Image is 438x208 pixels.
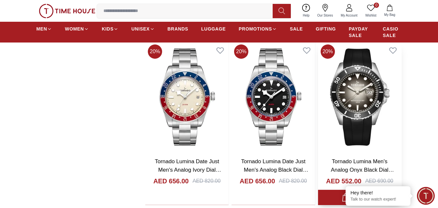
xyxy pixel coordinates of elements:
span: MEN [36,26,47,32]
a: Our Stores [314,3,337,19]
span: My Bag [382,12,398,17]
a: MEN [36,23,52,35]
p: Talk to our watch expert! [350,197,406,202]
h4: AED 656.00 [153,177,189,186]
span: 20 % [234,44,248,59]
a: BRANDS [168,23,188,35]
a: 0Wishlist [361,3,380,19]
a: SALE [290,23,303,35]
img: Tornado Lumina Men's Analog Onyx Black Dial Watch - T22001-SSBB [318,42,401,152]
span: My Account [338,13,360,18]
a: CASIO SALE [383,23,402,41]
span: BRANDS [168,26,188,32]
a: Help [299,3,314,19]
a: GIFTING [316,23,336,35]
h4: AED 656.00 [240,177,275,186]
div: Chat Widget [417,187,435,205]
span: UNISEX [131,26,149,32]
div: AED 820.00 [193,177,220,185]
span: WOMEN [65,26,84,32]
button: Add to cart [318,190,401,205]
span: Our Stores [315,13,336,18]
span: 20 % [148,44,162,59]
a: KIDS [102,23,118,35]
a: Tornado Lumina Men's Analog Onyx Black Dial Watch - T22001-SSBB [331,158,394,181]
img: ... [39,4,95,18]
a: WOMEN [65,23,89,35]
div: AED 820.00 [279,177,307,185]
span: CASIO SALE [383,26,402,39]
img: Tornado Lumina Date Just Men's Analog Ivory Dial Watch - T24006-B [145,42,229,152]
a: UNISEX [131,23,154,35]
span: PAYDAY SALE [349,26,370,39]
a: Tornado Lumina Date Just Men's Analog Ivory Dial Watch - T24006-B [155,158,221,181]
img: Tornado Lumina Date Just Men's Analog Black Dial Watch - T24006-A [231,42,315,152]
div: Add to cart [342,193,378,202]
h4: AED 552.00 [326,177,361,186]
span: 0 [374,3,379,8]
span: SALE [290,26,303,32]
span: KIDS [102,26,113,32]
span: PROMOTIONS [239,26,272,32]
div: AED 690.00 [365,177,393,185]
span: Wishlist [363,13,379,18]
span: LUGGAGE [201,26,226,32]
a: PAYDAY SALE [349,23,370,41]
span: GIFTING [316,26,336,32]
a: PROMOTIONS [239,23,277,35]
button: My Bag [380,3,399,18]
a: LUGGAGE [201,23,226,35]
span: 20 % [321,44,335,59]
div: Hey there! [350,190,406,196]
a: Tornado Lumina Date Just Men's Analog Black Dial Watch - T24006-A [241,158,308,181]
span: Help [300,13,312,18]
